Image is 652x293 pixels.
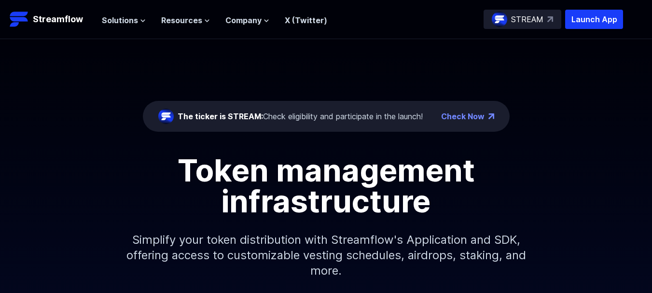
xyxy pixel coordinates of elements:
img: Streamflow Logo [10,10,29,29]
span: Resources [161,14,202,26]
img: streamflow-logo-circle.png [492,12,507,27]
p: Streamflow [33,13,83,26]
button: Solutions [102,14,146,26]
a: Check Now [441,111,485,122]
button: Launch App [565,10,623,29]
a: X (Twitter) [285,15,327,25]
img: streamflow-logo-circle.png [158,109,174,124]
span: Company [225,14,262,26]
h1: Token management infrastructure [109,155,543,217]
a: Streamflow [10,10,92,29]
span: Solutions [102,14,138,26]
a: STREAM [484,10,561,29]
p: STREAM [511,14,543,25]
img: top-right-arrow.svg [547,16,553,22]
button: Company [225,14,269,26]
div: Check eligibility and participate in the launch! [178,111,423,122]
span: The ticker is STREAM: [178,112,263,121]
img: top-right-arrow.png [488,113,494,119]
button: Resources [161,14,210,26]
